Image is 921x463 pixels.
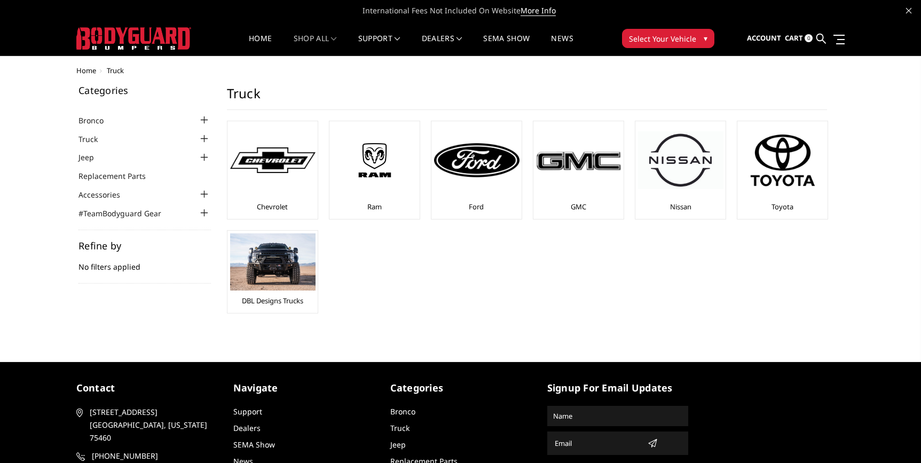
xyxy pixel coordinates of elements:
[233,423,261,433] a: Dealers
[469,202,484,211] a: Ford
[78,208,175,219] a: #TeamBodyguard Gear
[242,296,303,305] a: DBL Designs Trucks
[547,381,688,395] h5: signup for email updates
[670,202,691,211] a: Nissan
[78,134,111,145] a: Truck
[483,35,530,56] a: SEMA Show
[704,33,707,44] span: ▾
[78,115,117,126] a: Bronco
[390,381,531,395] h5: Categories
[78,85,211,95] h5: Categories
[747,33,781,43] span: Account
[227,85,827,110] h1: Truck
[785,33,803,43] span: Cart
[390,406,415,417] a: Bronco
[78,170,159,182] a: Replacement Parts
[747,24,781,53] a: Account
[294,35,337,56] a: shop all
[422,35,462,56] a: Dealers
[772,202,793,211] a: Toyota
[551,35,573,56] a: News
[805,34,813,42] span: 0
[76,27,191,50] img: BODYGUARD BUMPERS
[390,423,410,433] a: Truck
[571,202,586,211] a: GMC
[92,450,216,462] span: [PHONE_NUMBER]
[78,152,107,163] a: Jeep
[107,66,124,75] span: Truck
[78,241,211,250] h5: Refine by
[76,381,217,395] h5: contact
[76,450,217,462] a: [PHONE_NUMBER]
[257,202,288,211] a: Chevrolet
[233,406,262,417] a: Support
[90,406,214,444] span: [STREET_ADDRESS] [GEOGRAPHIC_DATA], [US_STATE] 75460
[390,440,406,450] a: Jeep
[629,33,696,44] span: Select Your Vehicle
[76,66,96,75] a: Home
[233,381,374,395] h5: Navigate
[233,440,275,450] a: SEMA Show
[78,241,211,284] div: No filters applied
[78,189,133,200] a: Accessories
[249,35,272,56] a: Home
[622,29,714,48] button: Select Your Vehicle
[550,435,643,452] input: Email
[521,5,556,16] a: More Info
[367,202,382,211] a: Ram
[549,407,687,425] input: Name
[358,35,400,56] a: Support
[785,24,813,53] a: Cart 0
